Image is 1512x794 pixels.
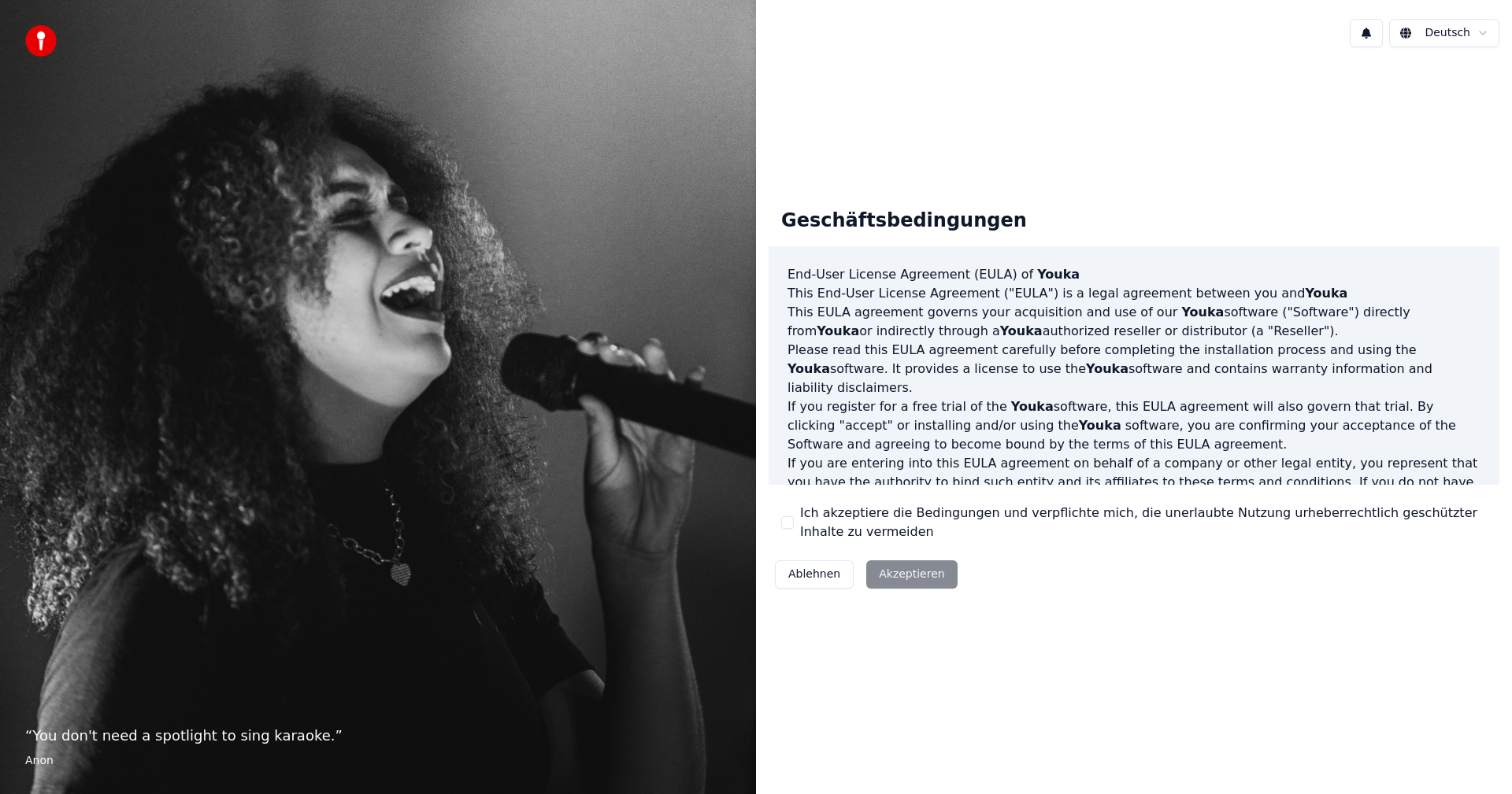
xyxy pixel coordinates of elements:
[787,361,830,376] span: Youka
[787,303,1480,341] p: This EULA agreement governs your acquisition and use of our software ("Software") directly from o...
[775,560,854,589] button: Ablehnen
[25,25,57,57] img: youka
[787,284,1480,303] p: This End-User License Agreement ("EULA") is a legal agreement between you and
[787,454,1480,530] p: If you are entering into this EULA agreement on behalf of a company or other legal entity, you re...
[817,323,859,338] span: Youka
[1305,286,1347,301] span: Youka
[787,397,1480,454] p: If you register for a free trial of the software, this EULA agreement will also govern that trial...
[800,504,1487,541] label: Ich akzeptiere die Bedingungen und verpflichte mich, die unerlaubte Nutzung urheberrechtlich gesc...
[25,753,731,769] footer: Anon
[1079,418,1121,433] span: Youka
[787,265,1480,284] h3: End-User License Agreement (EULA) of
[1181,305,1224,319] span: Youka
[1011,399,1054,414] span: Youka
[25,725,731,747] p: “ You don't need a spotlight to sing karaoke. ”
[1037,267,1080,282] span: Youka
[769,196,1039,246] div: Geschäftsbedingungen
[1086,361,1128,376] span: Youka
[1000,323,1043,338] span: Youka
[787,341,1480,397] p: Please read this EULA agreement carefully before completing the installation process and using th...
